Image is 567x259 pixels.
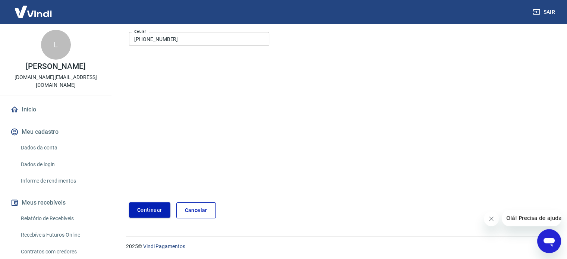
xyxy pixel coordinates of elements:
[26,63,85,70] p: [PERSON_NAME]
[484,211,499,226] iframe: Fechar mensagem
[9,0,57,23] img: Vindi
[9,101,103,118] a: Início
[4,5,63,11] span: Olá! Precisa de ajuda?
[18,227,103,243] a: Recebíveis Futuros Online
[502,210,561,226] iframe: Mensagem da empresa
[537,229,561,253] iframe: Botão para abrir a janela de mensagens
[134,29,146,34] label: Celular
[18,211,103,226] a: Relatório de Recebíveis
[129,202,170,218] button: Continuar
[126,243,549,250] p: 2025 ©
[9,124,103,140] button: Meu cadastro
[41,30,71,60] div: L
[18,157,103,172] a: Dados de login
[9,195,103,211] button: Meus recebíveis
[18,140,103,155] a: Dados da conta
[531,5,558,19] button: Sair
[143,243,185,249] a: Vindi Pagamentos
[18,173,103,189] a: Informe de rendimentos
[6,73,105,89] p: [DOMAIN_NAME][EMAIL_ADDRESS][DOMAIN_NAME]
[176,202,216,218] a: Cancelar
